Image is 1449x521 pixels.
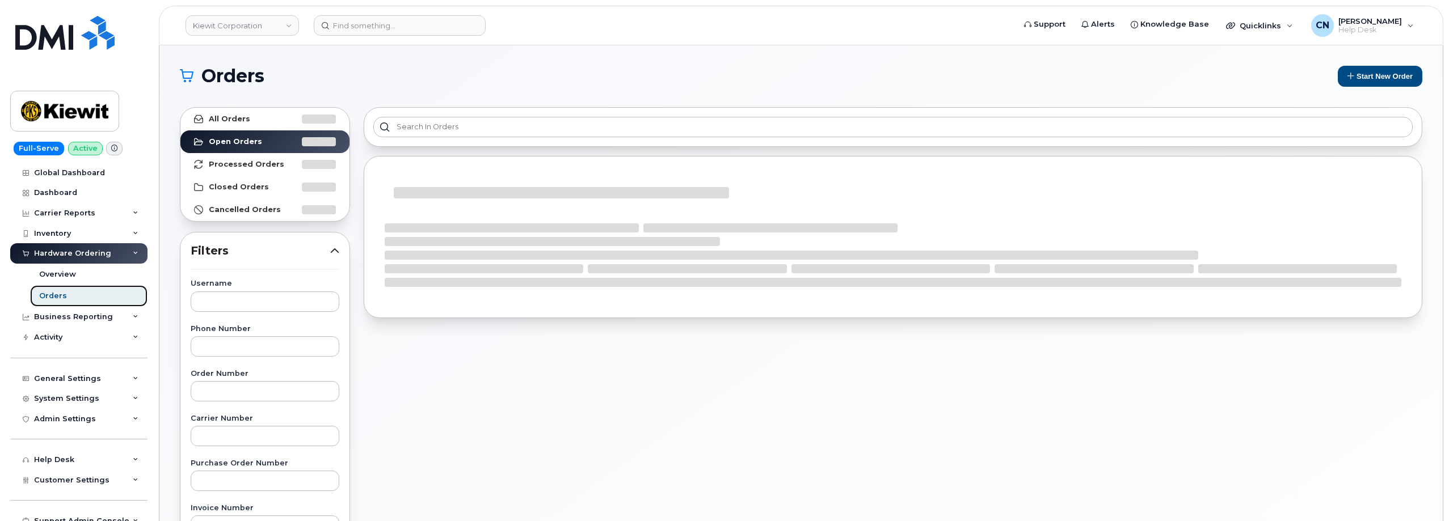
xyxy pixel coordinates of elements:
[180,108,349,130] a: All Orders
[191,325,339,333] label: Phone Number
[191,415,339,422] label: Carrier Number
[180,130,349,153] a: Open Orders
[191,370,339,378] label: Order Number
[191,280,339,287] label: Username
[191,505,339,512] label: Invoice Number
[180,176,349,198] a: Closed Orders
[373,117,1413,137] input: Search in orders
[1338,66,1422,87] button: Start New Order
[209,160,284,169] strong: Processed Orders
[209,205,281,214] strong: Cancelled Orders
[180,198,349,221] a: Cancelled Orders
[209,115,250,124] strong: All Orders
[191,243,330,259] span: Filters
[180,153,349,176] a: Processed Orders
[1400,472,1440,512] iframe: Messenger Launcher
[209,137,262,146] strong: Open Orders
[191,460,339,467] label: Purchase Order Number
[201,67,264,84] span: Orders
[209,183,269,192] strong: Closed Orders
